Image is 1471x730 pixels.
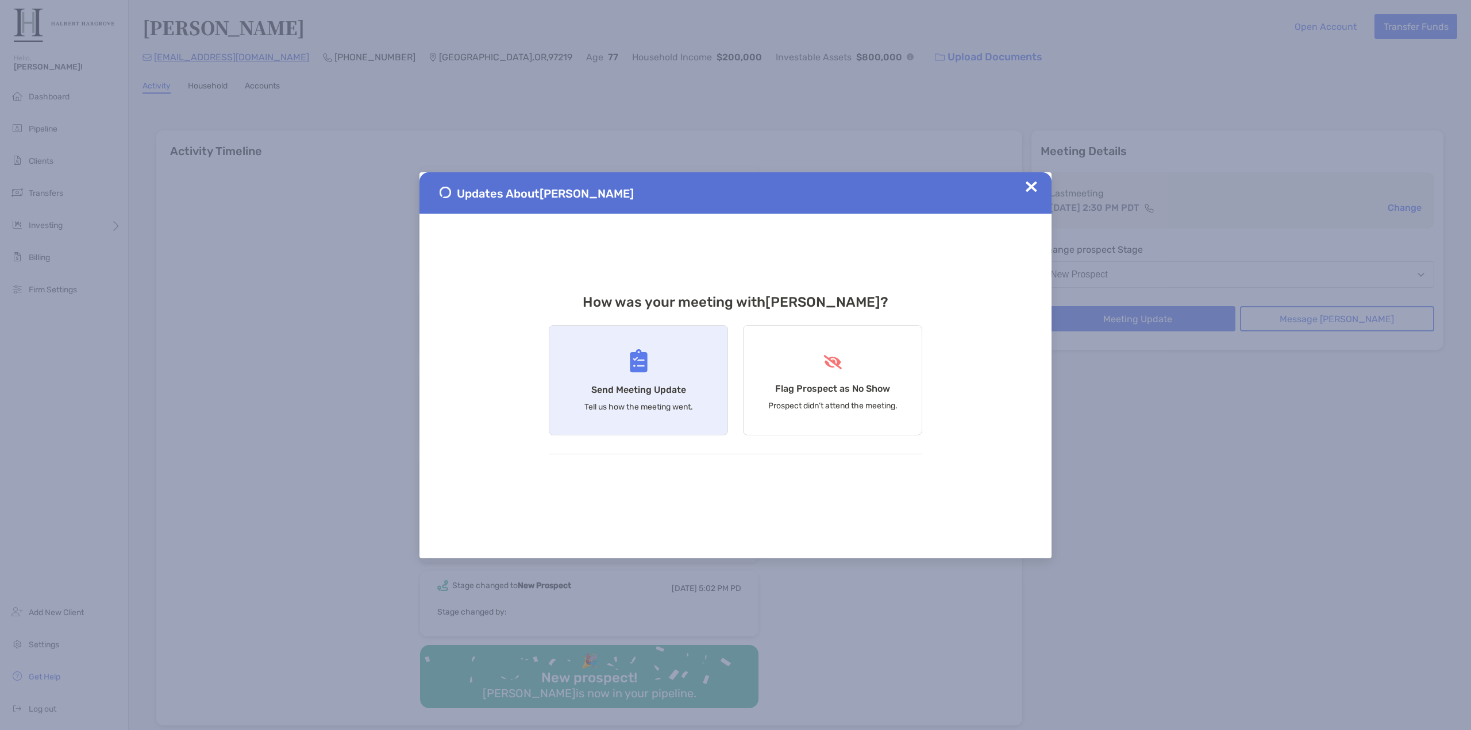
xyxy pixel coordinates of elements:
[440,187,451,198] img: Send Meeting Update 1
[549,294,922,310] h3: How was your meeting with [PERSON_NAME] ?
[768,401,898,411] p: Prospect didn’t attend the meeting.
[1026,181,1037,192] img: Close Updates Zoe
[630,349,648,373] img: Send Meeting Update
[591,384,686,395] h4: Send Meeting Update
[822,355,844,369] img: Flag Prospect as No Show
[457,187,634,200] span: Updates About [PERSON_NAME]
[584,402,693,412] p: Tell us how the meeting went.
[775,383,890,394] h4: Flag Prospect as No Show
